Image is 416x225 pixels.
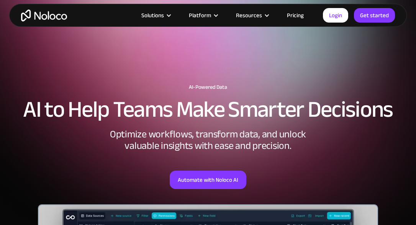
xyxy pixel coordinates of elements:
[141,10,164,20] div: Solutions
[354,8,395,23] a: Get started
[236,10,262,20] div: Resources
[323,8,348,23] a: Login
[179,10,226,20] div: Platform
[8,84,408,90] h1: AI-Powered Data
[226,10,277,20] div: Resources
[170,171,246,189] a: Automate with Noloco AI
[21,10,67,21] a: home
[93,129,323,152] div: Optimize workflows, transform data, and unlock valuable insights with ease and precision.
[189,10,211,20] div: Platform
[8,98,408,121] h2: AI to Help Teams Make Smarter Decisions
[132,10,179,20] div: Solutions
[277,10,313,20] a: Pricing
